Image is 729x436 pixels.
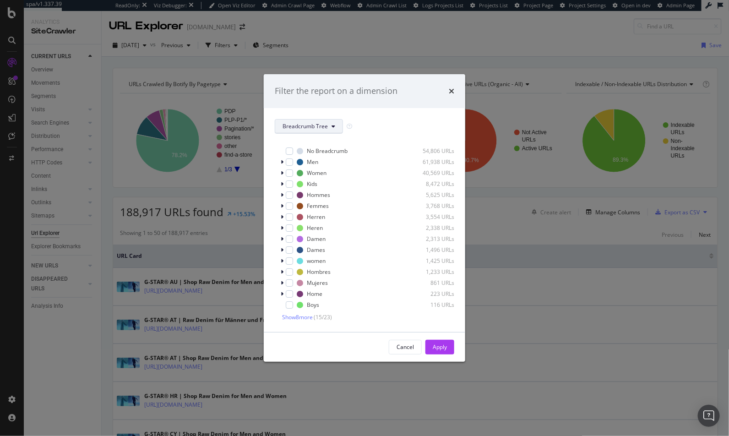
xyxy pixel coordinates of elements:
div: Damen [307,235,326,243]
div: women [307,257,326,265]
div: 2,338 URLs [409,224,454,232]
div: 3,554 URLs [409,213,454,221]
div: 1,496 URLs [409,246,454,254]
button: Cancel [389,340,422,354]
div: 54,806 URLs [409,147,454,155]
div: Hommes [307,191,330,199]
div: 3,768 URLs [409,202,454,210]
div: Femmes [307,202,329,210]
div: times [449,85,454,97]
div: 2,313 URLs [409,235,454,243]
div: 1,425 URLs [409,257,454,265]
div: Open Intercom Messenger [698,405,720,427]
div: Hombres [307,268,331,276]
span: Breadcrumb Tree [283,122,328,130]
span: Show 8 more [282,313,313,321]
div: Dames [307,246,325,254]
div: Mujeres [307,279,328,287]
div: Cancel [397,343,414,351]
div: 116 URLs [409,301,454,309]
div: Apply [433,343,447,351]
div: modal [264,74,465,362]
div: Home [307,290,322,298]
div: Boys [307,301,319,309]
div: 861 URLs [409,279,454,287]
div: 8,472 URLs [409,180,454,188]
div: 40,569 URLs [409,169,454,177]
span: ( 15 / 23 ) [314,313,332,321]
div: Women [307,169,326,177]
div: Heren [307,224,323,232]
div: 61,938 URLs [409,158,454,166]
div: 5,625 URLs [409,191,454,199]
div: 1,233 URLs [409,268,454,276]
button: Breadcrumb Tree [275,119,343,134]
div: Kids [307,180,317,188]
div: 223 URLs [409,290,454,298]
div: No Breadcrumb [307,147,348,155]
button: Apply [425,340,454,354]
div: Herren [307,213,325,221]
div: Filter the report on a dimension [275,85,397,97]
div: Men [307,158,318,166]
